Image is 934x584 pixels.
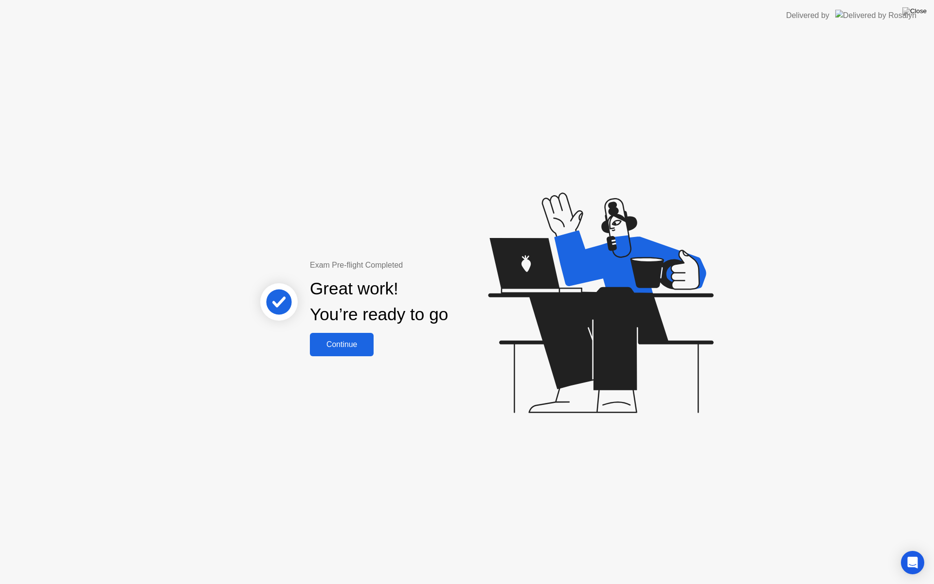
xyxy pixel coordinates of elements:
button: Continue [310,333,374,356]
div: Continue [313,340,371,349]
div: Great work! You’re ready to go [310,276,448,328]
img: Close [902,7,927,15]
div: Delivered by [786,10,829,21]
div: Open Intercom Messenger [901,551,924,574]
div: Exam Pre-flight Completed [310,259,511,271]
img: Delivered by Rosalyn [835,10,916,21]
